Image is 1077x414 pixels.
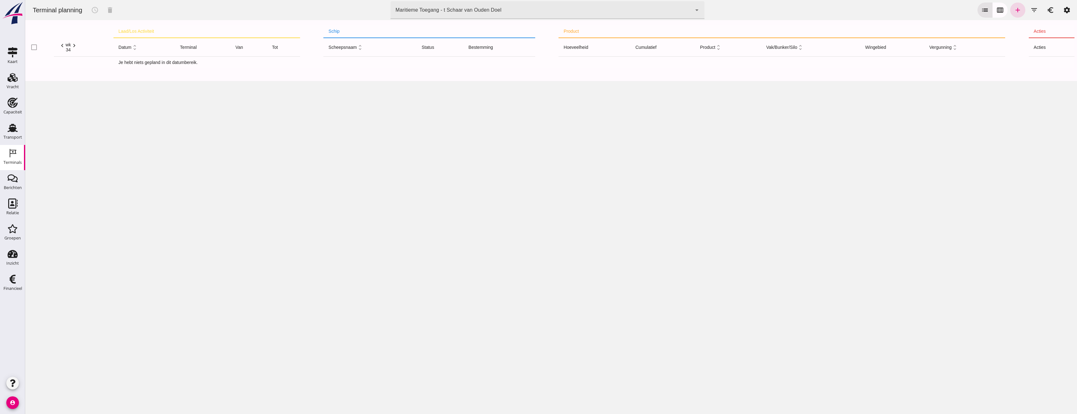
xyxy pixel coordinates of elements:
[675,45,697,50] span: product
[6,396,19,409] i: account_circle
[1,2,24,25] img: logo-small.a267ee39.svg
[1038,6,1045,14] i: settings
[690,44,697,51] i: unfold_more
[391,38,438,57] th: status
[8,60,18,64] div: Kaart
[242,38,275,57] th: tot
[88,57,1049,68] td: Je hebt niets gepland in dit datumbereik.
[303,45,338,50] span: scheepsnaam
[370,6,476,14] div: Maritieme Toegang - t Schaar van Ouden Doel
[835,38,899,57] th: wingebied
[741,45,779,50] span: vak/bunker/silo
[46,42,52,49] i: chevron_right
[956,6,964,14] i: list
[40,42,46,47] div: wk
[533,25,980,38] th: product
[298,25,510,38] th: schip
[3,286,22,290] div: Financieel
[40,47,46,52] div: 34
[4,236,21,240] div: Groepen
[106,44,113,51] i: unfold_more
[6,211,19,215] div: Relatie
[3,6,62,14] div: Terminal planning
[3,110,22,114] div: Capaciteit
[205,38,242,57] th: van
[971,6,979,14] i: calendar_view_week
[989,6,996,14] i: add
[6,261,19,265] div: Inzicht
[1004,25,1049,38] th: acties
[93,45,113,50] span: datum
[605,38,670,57] th: cumulatief
[668,6,675,14] i: arrow_drop_down
[1004,38,1049,57] th: acties
[332,44,338,51] i: unfold_more
[34,42,40,49] i: chevron_left
[3,135,22,139] div: Transport
[7,85,19,89] div: Vracht
[88,25,275,38] th: laad/los activiteit
[533,38,605,57] th: hoeveelheid
[772,44,779,51] i: unfold_more
[4,186,22,190] div: Berichten
[1022,6,1029,14] i: euro
[904,45,933,50] span: vergunning
[3,160,22,164] div: Terminals
[150,38,205,57] th: terminal
[926,44,933,51] i: unfold_more
[1005,6,1013,14] i: filter_list
[438,38,510,57] th: bestemming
